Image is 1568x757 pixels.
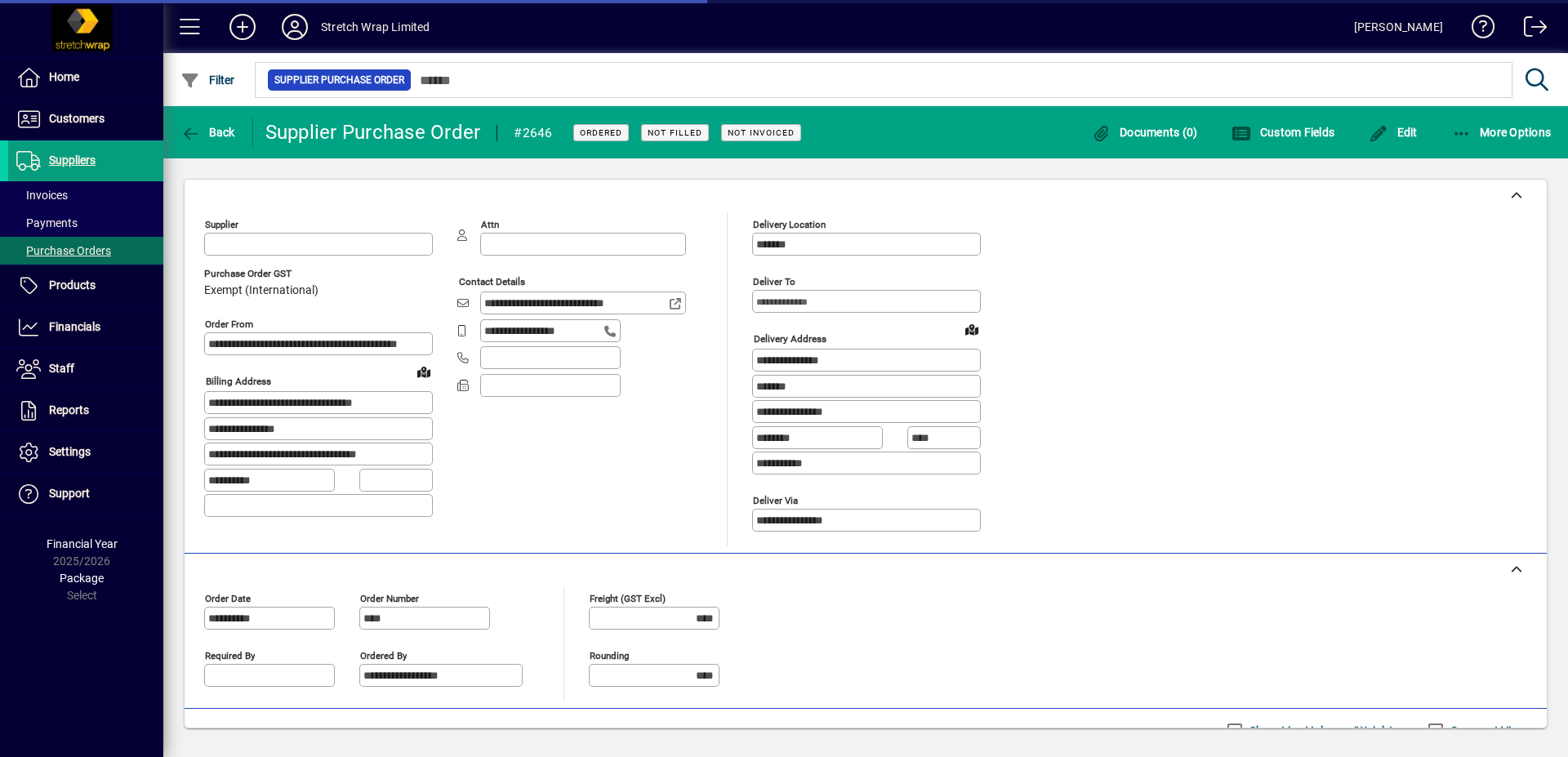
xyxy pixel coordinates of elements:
[1088,118,1202,147] button: Documents (0)
[176,118,239,147] button: Back
[514,120,552,146] div: #2646
[753,494,798,505] mat-label: Deliver via
[180,126,235,139] span: Back
[648,127,702,138] span: Not Filled
[1459,3,1495,56] a: Knowledge Base
[49,154,96,167] span: Suppliers
[49,445,91,458] span: Settings
[163,118,253,147] app-page-header-button: Back
[49,278,96,292] span: Products
[205,649,255,661] mat-label: Required by
[205,219,238,230] mat-label: Supplier
[49,70,79,83] span: Home
[16,216,78,229] span: Payments
[274,72,404,88] span: Supplier Purchase Order
[49,320,100,333] span: Financials
[1354,14,1443,40] div: [PERSON_NAME]
[8,99,163,140] a: Customers
[8,237,163,265] a: Purchase Orders
[8,57,163,98] a: Home
[16,189,68,202] span: Invoices
[411,358,437,385] a: View on map
[580,127,622,138] span: Ordered
[49,112,105,125] span: Customers
[959,316,985,342] a: View on map
[180,73,235,87] span: Filter
[47,537,118,550] span: Financial Year
[8,349,163,390] a: Staff
[1246,723,1399,739] label: Show Line Volumes/Weights
[204,284,318,297] span: Exempt (International)
[8,181,163,209] a: Invoices
[49,487,90,500] span: Support
[728,127,795,138] span: Not Invoiced
[481,219,499,230] mat-label: Attn
[1227,118,1339,147] button: Custom Fields
[8,265,163,306] a: Products
[265,119,481,145] div: Supplier Purchase Order
[49,403,89,416] span: Reports
[590,649,629,661] mat-label: Rounding
[1365,118,1422,147] button: Edit
[1092,126,1198,139] span: Documents (0)
[1447,723,1526,739] label: Compact View
[360,649,407,661] mat-label: Ordered by
[269,12,321,42] button: Profile
[176,65,239,95] button: Filter
[16,244,111,257] span: Purchase Orders
[360,592,419,603] mat-label: Order number
[49,362,74,375] span: Staff
[1452,126,1552,139] span: More Options
[60,572,104,585] span: Package
[216,12,269,42] button: Add
[321,14,430,40] div: Stretch Wrap Limited
[205,592,251,603] mat-label: Order date
[1232,126,1334,139] span: Custom Fields
[8,307,163,348] a: Financials
[1448,118,1556,147] button: More Options
[8,474,163,514] a: Support
[8,209,163,237] a: Payments
[204,269,318,279] span: Purchase Order GST
[8,390,163,431] a: Reports
[753,219,826,230] mat-label: Delivery Location
[753,276,795,287] mat-label: Deliver To
[8,432,163,473] a: Settings
[1512,3,1548,56] a: Logout
[590,592,666,603] mat-label: Freight (GST excl)
[205,318,253,330] mat-label: Order from
[1369,126,1418,139] span: Edit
